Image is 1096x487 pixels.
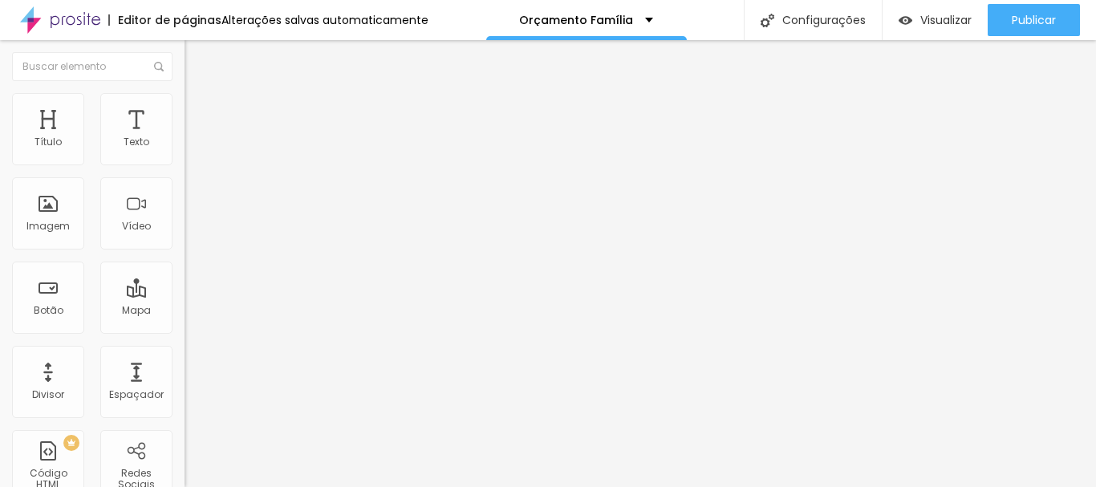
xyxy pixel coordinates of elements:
font: Espaçador [109,388,164,401]
font: Texto [124,135,149,148]
iframe: Editor [185,40,1096,487]
font: Publicar [1012,12,1056,28]
img: Ícone [154,62,164,71]
font: Mapa [122,303,151,317]
font: Botão [34,303,63,317]
font: Alterações salvas automaticamente [221,12,428,28]
font: Orçamento Família [519,12,633,28]
img: view-1.svg [899,14,912,27]
font: Configurações [782,12,866,28]
font: Editor de páginas [118,12,221,28]
button: Visualizar [883,4,988,36]
font: Título [35,135,62,148]
img: Ícone [761,14,774,27]
font: Visualizar [920,12,972,28]
font: Divisor [32,388,64,401]
input: Buscar elemento [12,52,173,81]
font: Vídeo [122,219,151,233]
button: Publicar [988,4,1080,36]
font: Imagem [26,219,70,233]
